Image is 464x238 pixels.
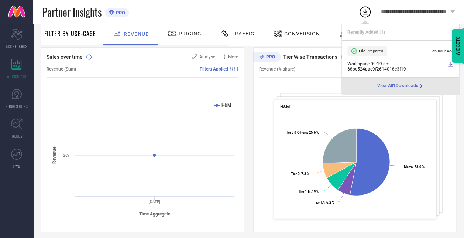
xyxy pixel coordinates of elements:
[404,165,425,169] text: : 53.0 %
[149,200,160,204] text: [DATE]
[285,130,319,135] text: : 25.6 %
[432,49,454,54] span: an hour ago
[377,83,424,89] div: Open download page
[52,146,57,164] tspan: Revenue
[199,54,215,59] span: Analyse
[47,54,83,60] span: Sales over time
[377,83,424,89] a: View All1Downloads
[448,61,454,72] a: Download
[291,171,309,176] text: : 7.3 %
[291,171,299,176] tspan: Tier 2
[231,31,254,37] span: Traffic
[283,54,337,60] span: Tier Wise Transactions
[298,190,309,194] tspan: Tier 1B
[347,30,385,35] span: Recently Added ( 1 )
[314,200,325,204] tspan: Tier 1A
[347,61,446,72] span: Workspace - 09:19-am - 68be524aac9f2614018c3f19
[280,104,290,109] span: H&M
[63,153,69,157] text: 2Cr
[13,163,20,169] span: FWD
[253,52,281,63] div: Premium
[192,54,197,59] svg: Zoom
[359,49,383,54] span: File Prepared
[47,67,76,72] span: Revenue (Sum)
[298,190,319,194] text: : 7.9 %
[200,67,228,72] span: Filters Applied
[284,31,320,37] span: Conversion
[358,5,372,18] div: Open download list
[6,44,28,49] span: SCORECARDS
[228,54,238,59] span: More
[124,31,149,37] span: Revenue
[314,200,334,204] text: : 6.2 %
[6,103,28,109] span: SUGGESTIONS
[285,130,307,135] tspan: Tier 3 & Others
[7,74,27,79] span: WORKSPACE
[44,29,96,38] span: Filter By Use-Case
[221,103,231,108] text: H&M
[42,4,102,20] span: Partner Insights
[237,67,238,72] span: |
[10,133,23,139] span: TRENDS
[377,83,418,89] span: View All 1 Downloads
[259,67,295,72] span: Revenue (% share)
[179,31,202,37] span: Pricing
[404,165,413,169] tspan: Metro
[139,211,171,217] tspan: Time Aggregate
[114,10,125,16] span: PRO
